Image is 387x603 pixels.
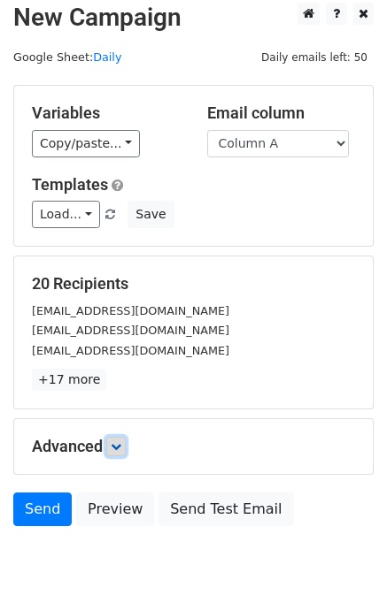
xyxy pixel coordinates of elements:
[32,130,140,157] a: Copy/paste...
[76,492,154,526] a: Preview
[32,201,100,228] a: Load...
[32,437,355,456] h5: Advanced
[32,324,229,337] small: [EMAIL_ADDRESS][DOMAIN_NAME]
[32,304,229,317] small: [EMAIL_ADDRESS][DOMAIN_NAME]
[255,50,374,64] a: Daily emails left: 50
[32,175,108,194] a: Templates
[32,274,355,294] h5: 20 Recipients
[32,344,229,357] small: [EMAIL_ADDRESS][DOMAIN_NAME]
[93,50,121,64] a: Daily
[255,48,374,67] span: Daily emails left: 50
[207,103,356,123] h5: Email column
[13,492,72,526] a: Send
[13,3,374,33] h2: New Campaign
[32,103,181,123] h5: Variables
[13,50,121,64] small: Google Sheet:
[32,369,106,391] a: +17 more
[159,492,293,526] a: Send Test Email
[298,518,387,603] iframe: Chat Widget
[128,201,174,228] button: Save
